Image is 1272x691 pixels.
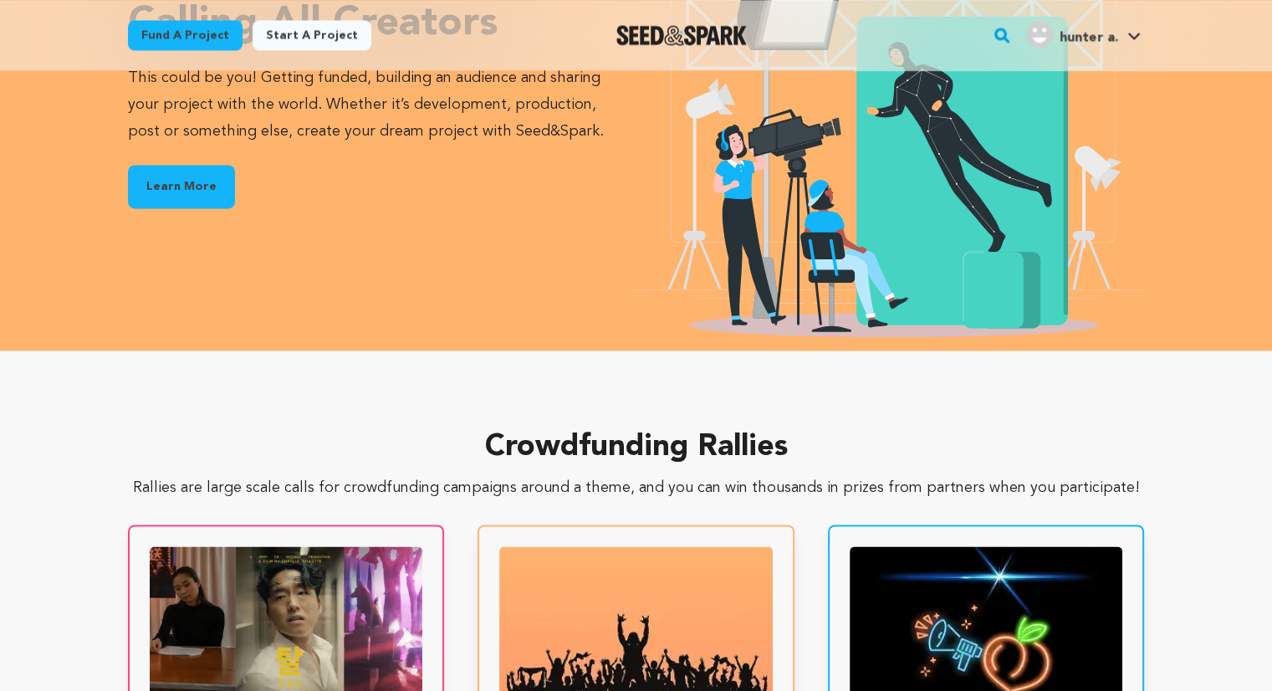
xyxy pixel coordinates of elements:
a: Seed&Spark Homepage [616,25,748,45]
a: Start a project [253,20,371,50]
img: Seed&Spark Logo Dark Mode [616,25,748,45]
span: hunter a. [1060,31,1117,44]
img: user.png [1026,21,1053,48]
a: hunter a.'s Profile [1023,18,1144,48]
h2: Crowdfunding Rallies [128,431,1145,464]
p: This could be you! Getting funded, building an audience and sharing your project with the world. ... [128,64,630,145]
span: hunter a.'s Profile [1023,18,1144,53]
a: Learn More [128,165,235,208]
p: Rallies are large scale calls for crowdfunding campaigns around a theme, and you can win thousand... [128,478,1145,498]
a: Fund a project [128,20,243,50]
div: hunter a.'s Profile [1026,21,1117,48]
